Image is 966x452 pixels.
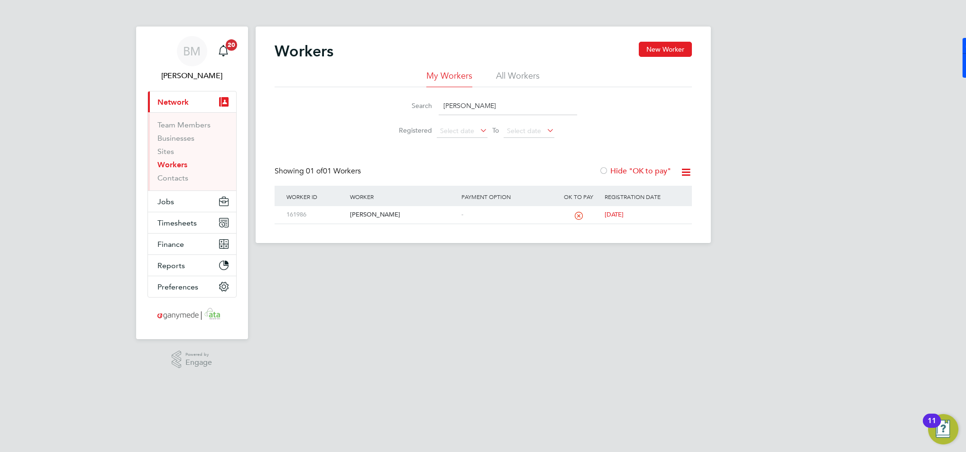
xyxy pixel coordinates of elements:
li: All Workers [496,70,540,87]
span: Finance [157,240,184,249]
label: Hide "OK to pay" [599,166,671,176]
div: OK to pay [555,186,603,208]
img: ganymedesolutions-logo-retina.png [155,307,229,322]
div: Payment Option [459,186,555,208]
span: Select date [440,127,474,135]
a: Businesses [157,134,194,143]
a: Sites [157,147,174,156]
span: Engage [185,359,212,367]
a: Powered byEngage [172,351,212,369]
div: Showing [275,166,363,176]
a: Contacts [157,173,188,182]
span: Select date [507,127,541,135]
input: Name, email or phone number [439,97,577,115]
span: 20 [226,39,237,51]
div: Network [148,112,236,190]
span: Timesheets [157,218,197,227]
span: 01 of [306,166,323,176]
div: [PERSON_NAME] [348,206,459,224]
a: BM[PERSON_NAME] [147,36,237,81]
span: Reports [157,261,185,270]
span: Network [157,98,189,107]
a: Workers [157,160,187,169]
label: Registered [389,126,432,135]
button: Network [148,91,236,112]
a: 20 [214,36,233,66]
span: Preferences [157,282,198,291]
span: Powered by [185,351,212,359]
a: Go to home page [147,307,237,322]
div: - [459,206,555,224]
button: Preferences [148,276,236,297]
div: Registration Date [602,186,682,208]
a: Team Members [157,120,211,129]
div: 161986 [284,206,348,224]
li: My Workers [426,70,472,87]
span: BM [183,45,201,57]
button: Open Resource Center, 11 new notifications [928,414,958,444]
a: 161986[PERSON_NAME]-[DATE] [284,206,682,214]
span: Brad Minns [147,70,237,81]
button: Reports [148,255,236,276]
button: Finance [148,234,236,254]
label: Search [389,101,432,110]
div: Worker ID [284,186,348,208]
button: Timesheets [148,212,236,233]
span: Jobs [157,197,174,206]
span: 01 Workers [306,166,361,176]
button: New Worker [639,42,692,57]
div: 11 [928,421,936,433]
h2: Workers [275,42,333,61]
button: Jobs [148,191,236,212]
div: Worker [348,186,459,208]
span: To [489,124,502,136]
nav: Main navigation [136,27,248,339]
span: [DATE] [605,210,624,218]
